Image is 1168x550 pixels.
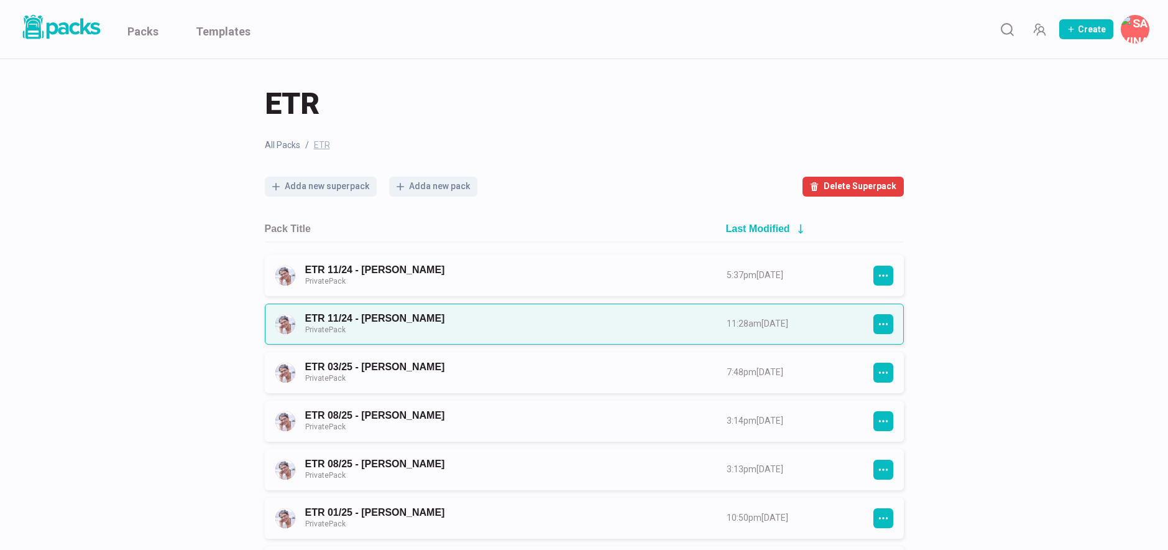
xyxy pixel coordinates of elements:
button: Adda new superpack [265,177,377,197]
h2: Last Modified [726,223,790,235]
button: Search [995,17,1019,42]
span: ETR [314,139,330,152]
a: All Packs [265,139,300,152]
span: / [305,139,309,152]
span: ETR [265,84,320,124]
button: Delete Superpack [802,177,904,197]
button: Savina Tilmann [1121,15,1149,44]
img: Packs logo [19,12,103,42]
button: Create Pack [1059,19,1113,39]
a: Packs logo [19,12,103,46]
nav: breadcrumb [265,139,904,152]
h2: Pack Title [265,223,311,235]
button: Manage Team Invites [1027,17,1052,42]
button: Adda new pack [389,177,477,197]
